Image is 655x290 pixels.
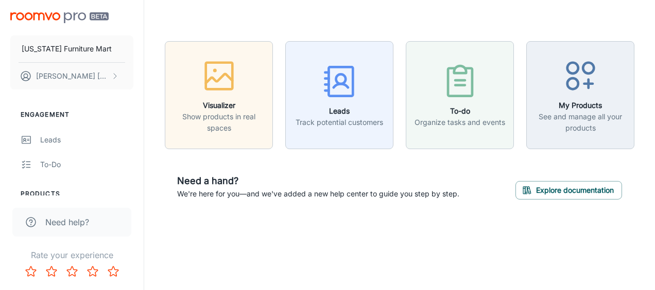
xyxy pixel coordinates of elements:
h6: Visualizer [171,100,266,111]
button: [US_STATE] Furniture Mart [10,35,133,62]
a: To-doOrganize tasks and events [406,89,514,99]
button: My ProductsSee and manage all your products [526,41,634,149]
a: LeadsTrack potential customers [285,89,393,99]
button: Explore documentation [515,181,622,200]
p: [PERSON_NAME] [PERSON_NAME] [36,70,109,82]
a: My ProductsSee and manage all your products [526,89,634,99]
button: LeadsTrack potential customers [285,41,393,149]
p: Show products in real spaces [171,111,266,134]
div: Leads [40,134,133,146]
p: Track potential customers [296,117,383,128]
p: See and manage all your products [533,111,628,134]
h6: My Products [533,100,628,111]
button: [PERSON_NAME] [PERSON_NAME] [10,63,133,89]
button: To-doOrganize tasks and events [406,41,514,149]
p: We're here for you—and we've added a new help center to guide you step by step. [177,188,459,200]
h6: To-do [415,105,505,117]
a: Explore documentation [515,184,622,194]
h6: Leads [296,105,383,117]
button: VisualizerShow products in real spaces [165,41,273,149]
p: Organize tasks and events [415,117,505,128]
p: [US_STATE] Furniture Mart [22,43,112,55]
span: Need help? [45,216,89,228]
h6: Need a hand? [177,174,459,188]
div: To-do [40,159,133,170]
img: Roomvo PRO Beta [10,12,109,23]
p: Rate your experience [8,249,135,261]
